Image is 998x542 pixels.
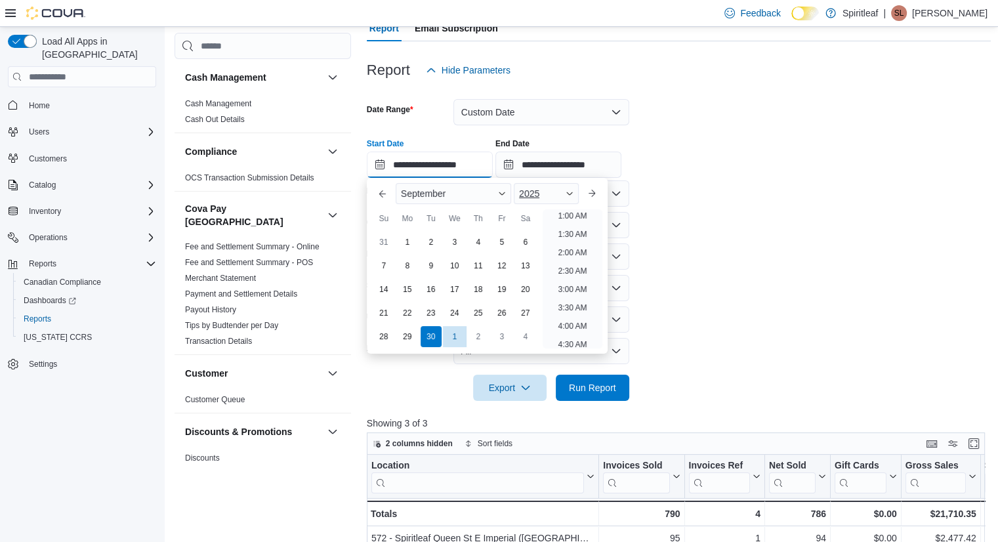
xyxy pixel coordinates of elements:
li: 2:30 AM [552,263,592,279]
button: Previous Month [372,183,393,204]
div: day-13 [515,255,536,276]
div: Location [371,460,584,493]
a: Reports [18,311,56,327]
a: Tips by Budtender per Day [185,321,278,330]
a: Fee and Settlement Summary - POS [185,258,313,267]
button: Inventory [3,202,161,220]
div: Fr [491,208,512,229]
span: Settings [24,356,156,372]
button: Hide Parameters [421,57,516,83]
a: Dashboards [18,293,81,308]
span: Users [29,127,49,137]
div: day-10 [444,255,465,276]
span: 2025 [519,188,539,199]
label: End Date [495,138,530,149]
span: Tips by Budtender per Day [185,320,278,331]
span: Inventory [24,203,156,219]
span: OCS Transaction Submission Details [185,173,314,183]
a: OCS Transaction Submission Details [185,173,314,182]
a: Payout History [185,305,236,314]
span: Canadian Compliance [24,277,101,287]
button: Custom Date [453,99,629,125]
button: Compliance [185,145,322,158]
h3: Discounts & Promotions [185,425,292,438]
button: Discounts & Promotions [325,424,341,440]
a: Customers [24,151,72,167]
a: Merchant Statement [185,274,256,283]
div: Compliance [175,170,351,191]
span: Operations [24,230,156,245]
div: Invoices Sold [603,460,669,493]
div: Gift Card Sales [835,460,886,493]
div: day-26 [491,302,512,323]
button: Customers [3,149,161,168]
button: Sort fields [459,436,518,451]
h3: Report [367,62,410,78]
div: day-20 [515,279,536,300]
div: Cash Management [175,96,351,133]
span: Catalog [29,180,56,190]
span: Payment and Settlement Details [185,289,297,299]
div: day-7 [373,255,394,276]
img: Cova [26,7,85,20]
a: Home [24,98,55,114]
span: Reports [29,259,56,269]
div: Gross Sales [905,460,965,493]
div: Gift Cards [835,460,886,472]
span: Canadian Compliance [18,274,156,290]
span: Sort fields [478,438,512,449]
nav: Complex example [8,90,156,407]
h3: Customer [185,367,228,380]
li: 1:30 AM [552,226,592,242]
span: Transaction Details [185,336,252,346]
div: Cova Pay [GEOGRAPHIC_DATA] [175,239,351,354]
div: day-14 [373,279,394,300]
span: Washington CCRS [18,329,156,345]
button: Catalog [24,177,61,193]
button: Enter fullscreen [966,436,982,451]
ul: Time [543,209,602,348]
span: [US_STATE] CCRS [24,332,92,343]
input: Dark Mode [791,7,819,20]
div: day-16 [421,279,442,300]
button: Gross Sales [905,460,976,493]
button: Display options [945,436,961,451]
div: day-1 [444,326,465,347]
button: Users [3,123,161,141]
span: Feedback [740,7,780,20]
div: Net Sold [769,460,816,493]
button: Location [371,460,594,493]
span: Inventory [29,206,61,217]
button: Reports [3,255,161,273]
p: | [883,5,886,21]
button: Reports [13,310,161,328]
div: day-21 [373,302,394,323]
div: Invoices Sold [603,460,669,472]
button: Reports [24,256,62,272]
div: Sa [515,208,536,229]
div: day-27 [515,302,536,323]
div: Th [468,208,489,229]
button: Users [24,124,54,140]
li: 4:00 AM [552,318,592,334]
h3: Cash Management [185,71,266,84]
a: [US_STATE] CCRS [18,329,97,345]
button: Run Report [556,375,629,401]
div: We [444,208,465,229]
div: Mo [397,208,418,229]
button: Customer [185,367,322,380]
button: Inventory [24,203,66,219]
label: Date Range [367,104,413,115]
span: Hide Parameters [442,64,510,77]
div: day-30 [421,326,442,347]
div: day-5 [491,232,512,253]
div: Su [373,208,394,229]
button: Canadian Compliance [13,273,161,291]
div: day-28 [373,326,394,347]
div: Gross Sales [905,460,965,472]
span: Cash Management [185,98,251,109]
a: Cash Management [185,99,251,108]
div: Button. Open the year selector. 2025 is currently selected. [514,183,579,204]
div: $0.00 [835,506,897,522]
span: Export [481,375,539,401]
